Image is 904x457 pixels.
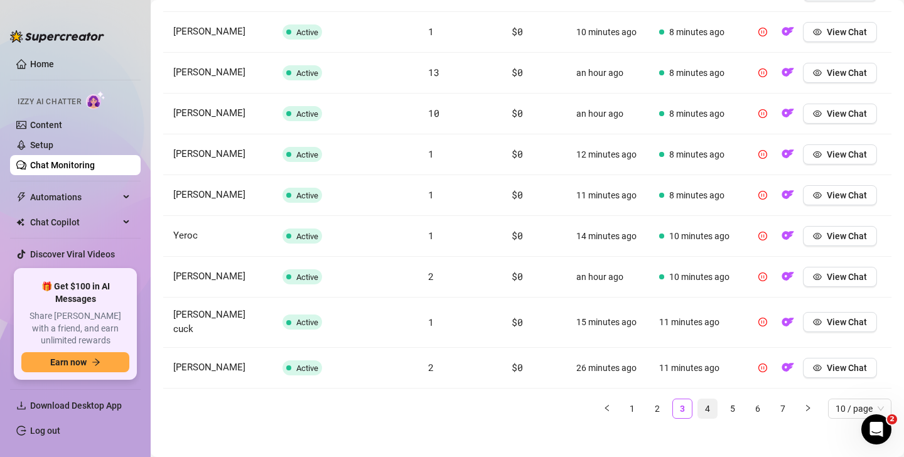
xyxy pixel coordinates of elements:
[296,28,318,37] span: Active
[566,53,649,94] td: an hour ago
[30,160,95,170] a: Chat Monitoring
[782,25,794,38] img: OF
[296,109,318,119] span: Active
[16,401,26,411] span: download
[623,399,642,418] a: 1
[296,191,318,200] span: Active
[296,68,318,78] span: Active
[803,358,877,378] button: View Chat
[173,148,245,159] span: [PERSON_NAME]
[566,348,649,389] td: 26 minutes ago
[566,94,649,134] td: an hour ago
[16,218,24,227] img: Chat Copilot
[723,399,743,419] li: 5
[21,281,129,305] span: 🎁 Get $100 in AI Messages
[748,399,767,418] a: 6
[782,107,794,119] img: OF
[813,150,822,159] span: eye
[50,357,87,367] span: Earn now
[512,229,522,242] span: $0
[778,111,798,121] a: OF
[16,192,26,202] span: thunderbolt
[566,175,649,216] td: 11 minutes ago
[428,229,434,242] span: 1
[778,234,798,244] a: OF
[778,312,798,332] button: OF
[173,362,245,373] span: [PERSON_NAME]
[30,59,54,69] a: Home
[296,318,318,327] span: Active
[778,152,798,162] a: OF
[778,274,798,284] a: OF
[778,144,798,164] button: OF
[778,63,798,83] button: OF
[296,272,318,282] span: Active
[782,316,794,328] img: OF
[778,185,798,205] button: OF
[86,91,105,109] img: AI Chatter
[622,399,642,419] li: 1
[296,150,318,159] span: Active
[803,63,877,83] button: View Chat
[30,187,119,207] span: Automations
[803,267,877,287] button: View Chat
[597,399,617,419] li: Previous Page
[512,361,522,374] span: $0
[813,109,822,118] span: eye
[798,399,818,419] li: Next Page
[30,401,122,411] span: Download Desktop App
[698,399,717,418] a: 4
[673,399,692,418] a: 3
[778,30,798,40] a: OF
[669,27,724,37] span: 8 minutes ago
[782,188,794,201] img: OF
[30,212,119,232] span: Chat Copilot
[803,185,877,205] button: View Chat
[827,149,867,159] span: View Chat
[813,272,822,281] span: eye
[758,150,767,159] span: pause-circle
[828,399,891,419] div: Page Size
[813,28,822,36] span: eye
[21,352,129,372] button: Earn nowarrow-right
[827,231,867,241] span: View Chat
[804,404,812,412] span: right
[827,190,867,200] span: View Chat
[648,399,667,418] a: 2
[778,320,798,330] a: OF
[758,363,767,372] span: pause-circle
[428,107,439,119] span: 10
[782,229,794,242] img: OF
[782,361,794,374] img: OF
[21,310,129,347] span: Share [PERSON_NAME] with a friend, and earn unlimited rewards
[173,67,245,78] span: [PERSON_NAME]
[813,363,822,372] span: eye
[603,404,611,412] span: left
[827,109,867,119] span: View Chat
[428,361,434,374] span: 2
[669,149,724,159] span: 8 minutes ago
[827,363,867,373] span: View Chat
[10,30,104,43] img: logo-BBDzfeDw.svg
[647,399,667,419] li: 2
[723,399,742,418] a: 5
[512,25,522,38] span: $0
[778,22,798,42] button: OF
[669,68,724,78] span: 8 minutes ago
[827,68,867,78] span: View Chat
[813,232,822,240] span: eye
[758,28,767,36] span: pause-circle
[803,144,877,164] button: View Chat
[30,140,53,150] a: Setup
[30,426,60,436] a: Log out
[778,267,798,287] button: OF
[512,107,522,119] span: $0
[778,193,798,203] a: OF
[428,25,434,38] span: 1
[30,249,115,259] a: Discover Viral Videos
[428,66,439,78] span: 13
[827,27,867,37] span: View Chat
[798,399,818,419] button: right
[173,107,245,119] span: [PERSON_NAME]
[512,316,522,328] span: $0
